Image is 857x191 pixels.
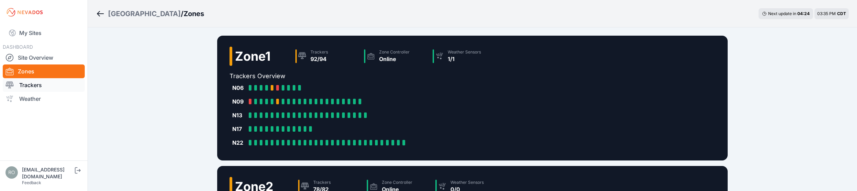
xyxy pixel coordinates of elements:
[232,97,246,106] div: N09
[96,5,204,23] nav: Breadcrumb
[817,11,836,16] span: 03:35 PM
[450,180,484,185] div: Weather Sensors
[232,139,246,147] div: N22
[379,55,410,63] div: Online
[448,49,481,55] div: Weather Sensors
[310,49,328,55] div: Trackers
[184,9,204,19] h3: Zones
[3,78,85,92] a: Trackers
[3,25,85,41] a: My Sites
[235,49,271,63] h2: Zone 1
[382,180,412,185] div: Zone Controller
[293,47,361,66] a: Trackers92/94
[3,64,85,78] a: Zones
[232,111,246,119] div: N13
[232,84,246,92] div: N06
[230,71,498,81] h2: Trackers Overview
[232,125,246,133] div: N17
[430,47,498,66] a: Weather Sensors1/1
[5,166,18,179] img: rono@prim.com
[797,11,810,16] div: 04 : 24
[3,44,33,50] span: DASHBOARD
[22,166,73,180] div: [EMAIL_ADDRESS][DOMAIN_NAME]
[5,7,44,18] img: Nevados
[22,180,41,185] a: Feedback
[768,11,796,16] span: Next update in
[3,51,85,64] a: Site Overview
[181,9,184,19] span: /
[310,55,328,63] div: 92/94
[379,49,410,55] div: Zone Controller
[448,55,481,63] div: 1/1
[108,9,181,19] a: [GEOGRAPHIC_DATA]
[313,180,331,185] div: Trackers
[837,11,846,16] span: CDT
[3,92,85,106] a: Weather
